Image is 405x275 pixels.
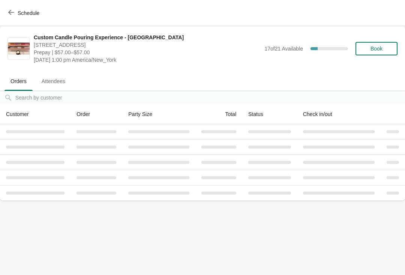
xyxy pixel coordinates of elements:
span: Schedule [18,10,39,16]
span: Prepay | $57.00–$57.00 [34,49,261,56]
span: [DATE] 1:00 pm America/New_York [34,56,261,64]
input: Search by customer [15,91,405,104]
span: Attendees [36,74,71,88]
th: Party Size [122,104,195,124]
th: Check in/out [297,104,381,124]
span: Orders [4,74,33,88]
th: Total [195,104,242,124]
button: Schedule [4,6,45,20]
span: [STREET_ADDRESS] [34,41,261,49]
span: Book [370,46,382,52]
img: Custom Candle Pouring Experience - Fort Lauderdale [8,43,30,55]
span: 17 of 21 Available [264,46,303,52]
span: Custom Candle Pouring Experience - [GEOGRAPHIC_DATA] [34,34,261,41]
button: Book [355,42,397,55]
th: Order [70,104,122,124]
th: Status [242,104,297,124]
